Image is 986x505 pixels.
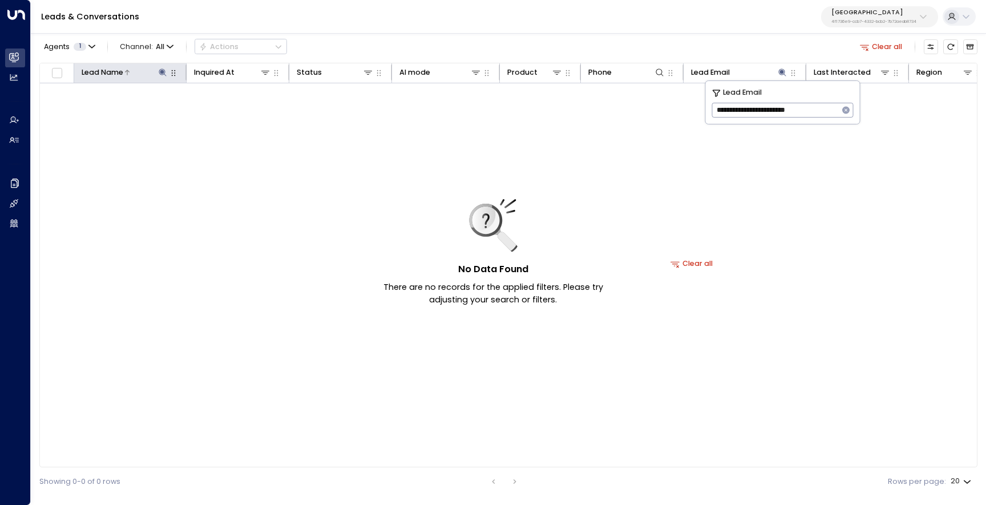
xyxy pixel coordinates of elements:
h5: No Data Found [458,262,528,276]
button: [GEOGRAPHIC_DATA]4f1736e9-ccb7-4332-bcb2-7b72aeab8734 [821,6,938,27]
div: AI mode [399,66,482,79]
button: Agents1 [39,39,99,54]
div: Phone [588,66,666,79]
div: Inquired At [194,66,235,79]
nav: pagination navigation [486,475,522,488]
span: Lead Email [723,87,762,98]
button: Channel:All [116,39,177,54]
button: Customize [924,39,938,54]
div: Lead Email [691,66,730,79]
button: Actions [195,39,287,54]
div: Showing 0-0 of 0 rows [39,476,120,487]
p: 4f1736e9-ccb7-4332-bcb2-7b72aeab8734 [831,19,916,24]
div: Phone [588,66,612,79]
div: Status [297,66,374,79]
div: 20 [951,474,973,489]
button: Archived Leads [963,39,977,54]
button: Clear all [666,257,717,271]
div: Last Interacted [814,66,891,79]
button: Clear all [856,39,907,54]
p: There are no records for the applied filters. Please try adjusting your search or filters. [365,281,621,306]
span: Refresh [943,39,957,54]
label: Rows per page: [888,476,946,487]
div: AI mode [399,66,430,79]
div: Last Interacted [814,66,871,79]
div: Actions [199,42,239,51]
p: [GEOGRAPHIC_DATA] [831,9,916,16]
span: Agents [44,43,70,51]
div: Region [916,66,974,79]
span: 1 [74,43,86,51]
div: Product [507,66,563,79]
span: Channel: [116,39,177,54]
div: Product [507,66,538,79]
div: Inquired At [194,66,272,79]
div: Lead Email [691,66,789,79]
div: Lead Name [82,66,123,79]
div: Lead Name [82,66,169,79]
div: Status [297,66,322,79]
span: All [156,43,164,51]
a: Leads & Conversations [41,11,139,22]
div: Button group with a nested menu [195,39,287,54]
div: Region [916,66,942,79]
span: Toggle select all [50,66,63,79]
